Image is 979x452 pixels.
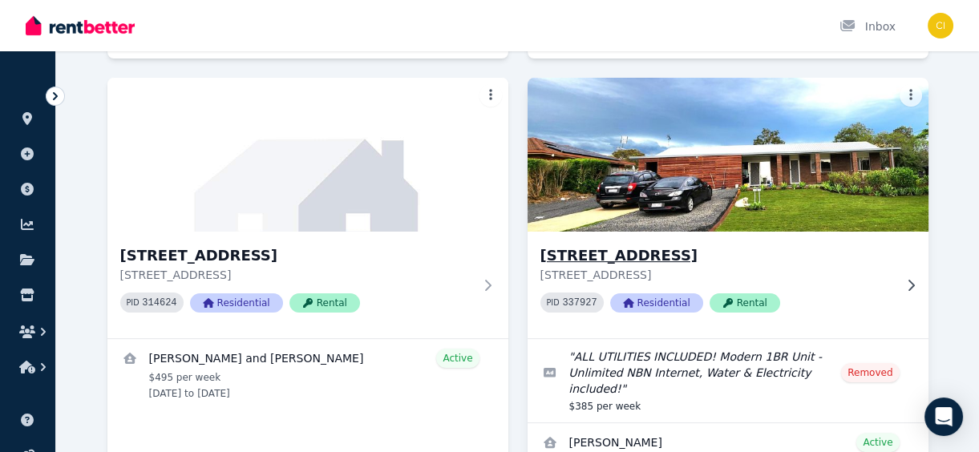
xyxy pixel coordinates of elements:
button: More options [900,84,922,107]
div: Inbox [839,18,896,34]
code: 314624 [142,297,176,309]
small: PID [547,298,560,307]
code: 337927 [562,297,597,309]
span: Residential [610,293,703,313]
button: More options [479,84,502,107]
span: Rental [289,293,360,313]
p: [STREET_ADDRESS] [540,267,893,283]
a: View details for Ravi and Urja Patel [107,339,508,410]
h3: [STREET_ADDRESS] [540,244,893,267]
div: Open Intercom Messenger [924,398,963,436]
h3: [STREET_ADDRESS] [120,244,473,267]
a: 55 Hunter Street, Gatton[STREET_ADDRESS][STREET_ADDRESS]PID 314624ResidentialRental [107,78,508,338]
small: PID [127,298,140,307]
a: 55A Hunter Street, Gatton[STREET_ADDRESS][STREET_ADDRESS]PID 337927ResidentialRental [528,78,928,338]
img: 55 Hunter Street, Gatton [107,78,508,232]
img: RentBetter [26,14,135,38]
span: Residential [190,293,283,313]
p: [STREET_ADDRESS] [120,267,473,283]
img: Christopher Isaac [928,13,953,38]
img: 55A Hunter Street, Gatton [517,74,938,236]
span: Rental [710,293,780,313]
a: Edit listing: ALL UTILITIES INCLUDED! Modern 1BR Unit - Unlimited NBN Internet, Water & Electrici... [528,339,928,422]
